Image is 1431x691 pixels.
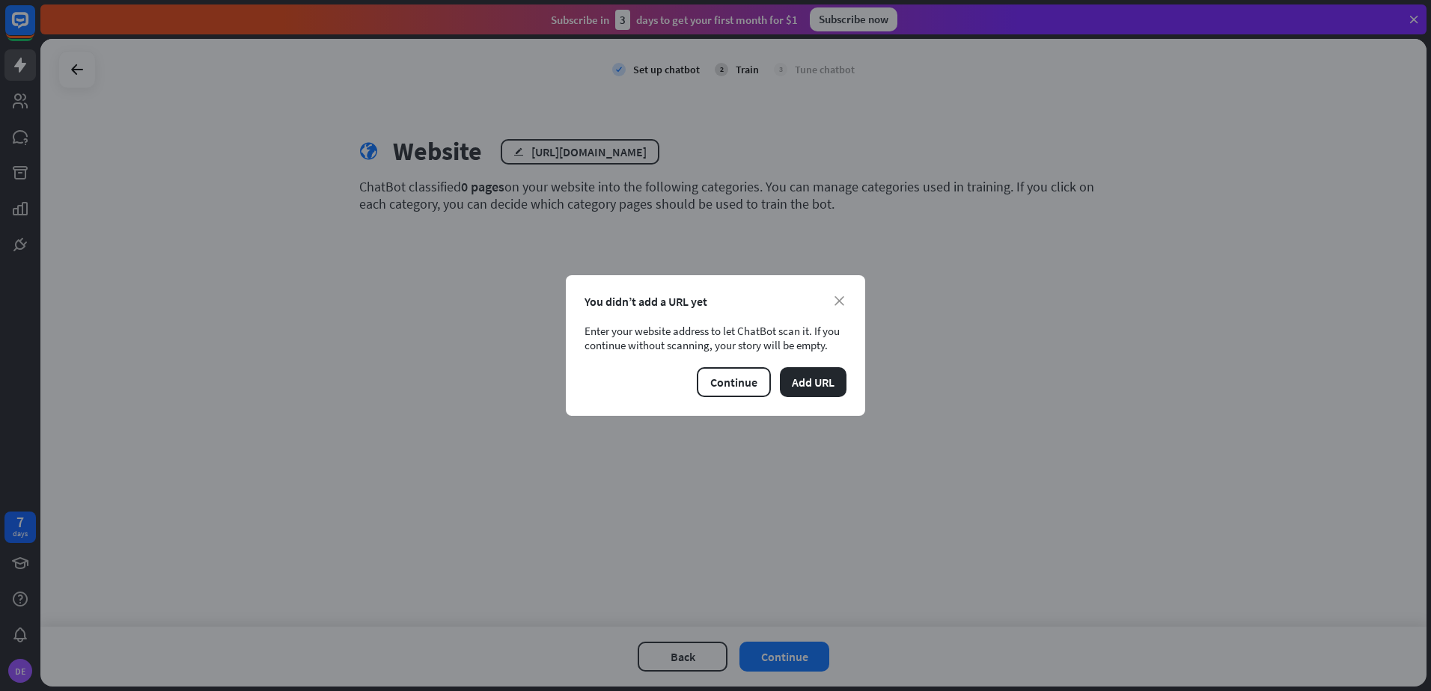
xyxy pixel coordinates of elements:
[585,324,846,352] div: Enter your website address to let ChatBot scan it. If you continue without scanning, your story w...
[780,367,846,397] button: Add URL
[585,294,846,309] div: You didn’t add a URL yet
[697,367,771,397] button: Continue
[835,296,844,306] i: close
[12,6,57,51] button: Open LiveChat chat widget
